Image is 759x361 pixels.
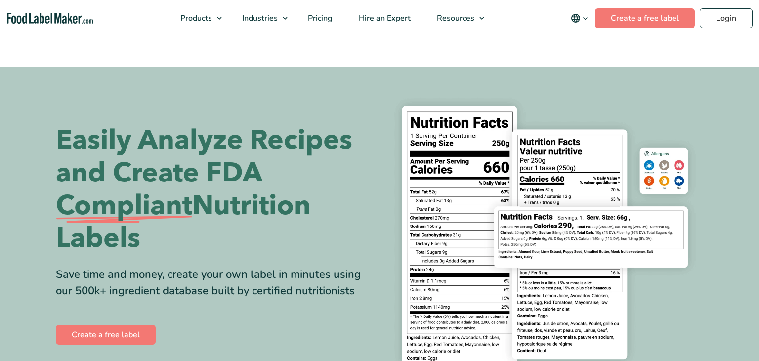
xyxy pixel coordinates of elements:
h1: Easily Analyze Recipes and Create FDA Nutrition Labels [56,124,372,255]
span: Products [177,13,213,24]
a: Create a free label [595,8,695,28]
a: Create a free label [56,325,156,345]
a: Login [700,8,753,28]
span: Resources [434,13,475,24]
span: Compliant [56,189,192,222]
div: Save time and money, create your own label in minutes using our 500k+ ingredient database built b... [56,267,372,299]
span: Industries [239,13,279,24]
span: Hire an Expert [356,13,412,24]
span: Pricing [305,13,334,24]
